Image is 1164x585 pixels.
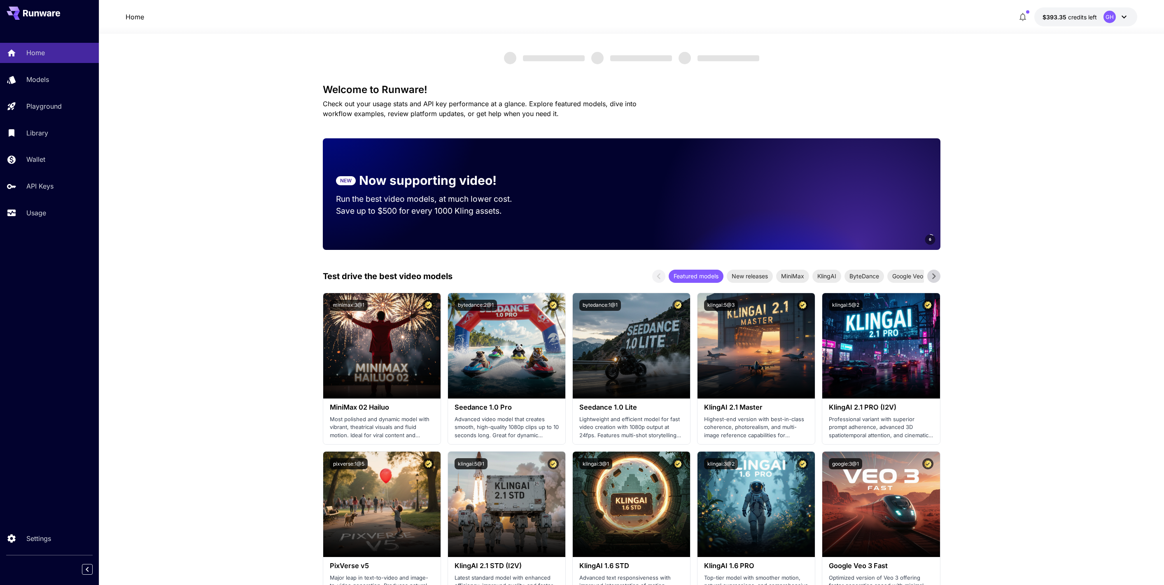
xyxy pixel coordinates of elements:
span: New releases [727,272,773,280]
div: Featured models [669,270,723,283]
button: Certified Model – Vetted for best performance and includes a commercial license. [423,300,434,311]
h3: PixVerse v5 [330,562,434,570]
p: Save up to $500 for every 1000 Kling assets. [336,205,528,217]
img: alt [697,452,815,557]
img: alt [448,452,565,557]
button: bytedance:2@1 [455,300,497,311]
div: GH [1103,11,1116,23]
p: Settings [26,534,51,543]
span: credits left [1068,14,1097,21]
p: Usage [26,208,46,218]
button: Certified Model – Vetted for best performance and includes a commercial license. [672,458,683,469]
h3: KlingAI 2.1 PRO (I2V) [829,403,933,411]
div: Collapse sidebar [88,562,99,577]
img: alt [697,293,815,399]
p: Advanced video model that creates smooth, high-quality 1080p clips up to 10 seconds long. Great f... [455,415,559,440]
p: Now supporting video! [359,171,497,190]
button: minimax:3@1 [330,300,368,311]
span: Google Veo [887,272,928,280]
h3: MiniMax 02 Hailuo [330,403,434,411]
p: Home [26,48,45,58]
h3: KlingAI 1.6 PRO [704,562,808,570]
img: alt [822,293,940,399]
p: Run the best video models, at much lower cost. [336,193,528,205]
h3: KlingAI 1.6 STD [579,562,683,570]
p: Wallet [26,154,45,164]
p: Library [26,128,48,138]
button: klingai:3@1 [579,458,612,469]
p: Playground [26,101,62,111]
button: pixverse:1@5 [330,458,368,469]
nav: breadcrumb [126,12,144,22]
span: ByteDance [844,272,884,280]
p: API Keys [26,181,54,191]
button: Certified Model – Vetted for best performance and includes a commercial license. [797,458,808,469]
div: New releases [727,270,773,283]
button: Certified Model – Vetted for best performance and includes a commercial license. [922,300,933,311]
button: klingai:5@1 [455,458,488,469]
p: Highest-end version with best-in-class coherence, photorealism, and multi-image reference capabil... [704,415,808,440]
p: Test drive the best video models [323,270,453,282]
span: $393.35 [1043,14,1068,21]
div: ByteDance [844,270,884,283]
button: klingai:5@3 [704,300,738,311]
h3: Seedance 1.0 Lite [579,403,683,411]
button: klingai:5@2 [829,300,863,311]
div: Google Veo [887,270,928,283]
h3: KlingAI 2.1 STD (I2V) [455,562,559,570]
button: bytedance:1@1 [579,300,621,311]
div: KlingAI [812,270,841,283]
button: Certified Model – Vetted for best performance and includes a commercial license. [423,458,434,469]
a: Home [126,12,144,22]
button: Certified Model – Vetted for best performance and includes a commercial license. [922,458,933,469]
img: alt [573,452,690,557]
img: alt [323,293,441,399]
img: alt [822,452,940,557]
img: alt [323,452,441,557]
p: Most polished and dynamic model with vibrant, theatrical visuals and fluid motion. Ideal for vira... [330,415,434,440]
button: Certified Model – Vetted for best performance and includes a commercial license. [797,300,808,311]
p: Professional variant with superior prompt adherence, advanced 3D spatiotemporal attention, and ci... [829,415,933,440]
p: Models [26,75,49,84]
div: $393.34984 [1043,13,1097,21]
h3: Welcome to Runware! [323,84,940,96]
h3: KlingAI 2.1 Master [704,403,808,411]
img: alt [573,293,690,399]
button: Collapse sidebar [82,564,93,575]
span: KlingAI [812,272,841,280]
button: google:3@1 [829,458,862,469]
span: 6 [929,236,931,242]
button: Certified Model – Vetted for best performance and includes a commercial license. [548,300,559,311]
h3: Google Veo 3 Fast [829,562,933,570]
h3: Seedance 1.0 Pro [455,403,559,411]
div: MiniMax [776,270,809,283]
button: $393.34984GH [1034,7,1137,26]
span: MiniMax [776,272,809,280]
span: Featured models [669,272,723,280]
button: Certified Model – Vetted for best performance and includes a commercial license. [672,300,683,311]
img: alt [448,293,565,399]
p: Lightweight and efficient model for fast video creation with 1080p output at 24fps. Features mult... [579,415,683,440]
button: klingai:3@2 [704,458,738,469]
button: Certified Model – Vetted for best performance and includes a commercial license. [548,458,559,469]
span: Check out your usage stats and API key performance at a glance. Explore featured models, dive int... [323,100,637,118]
p: NEW [340,177,352,184]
